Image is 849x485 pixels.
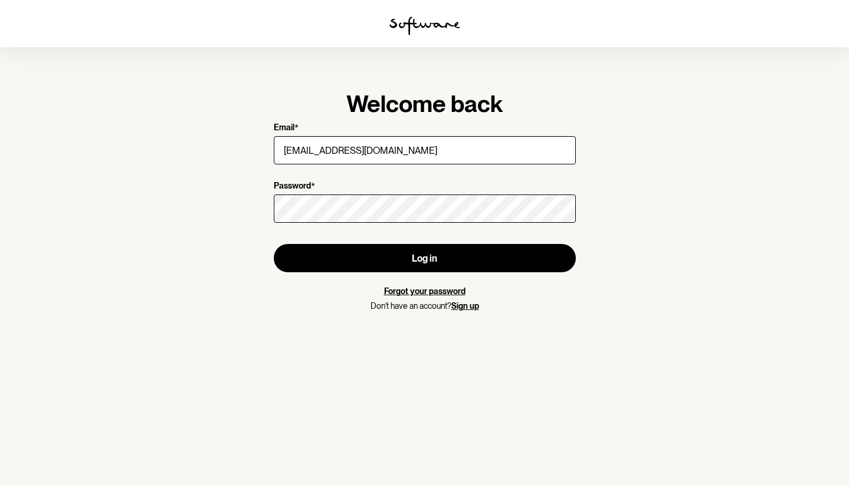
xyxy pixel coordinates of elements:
[274,181,311,192] p: Password
[451,301,479,311] a: Sign up
[274,301,576,311] p: Don't have an account?
[274,90,576,118] h1: Welcome back
[274,123,294,134] p: Email
[389,17,460,35] img: software logo
[384,286,466,296] a: Forgot your password
[274,244,576,272] button: Log in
